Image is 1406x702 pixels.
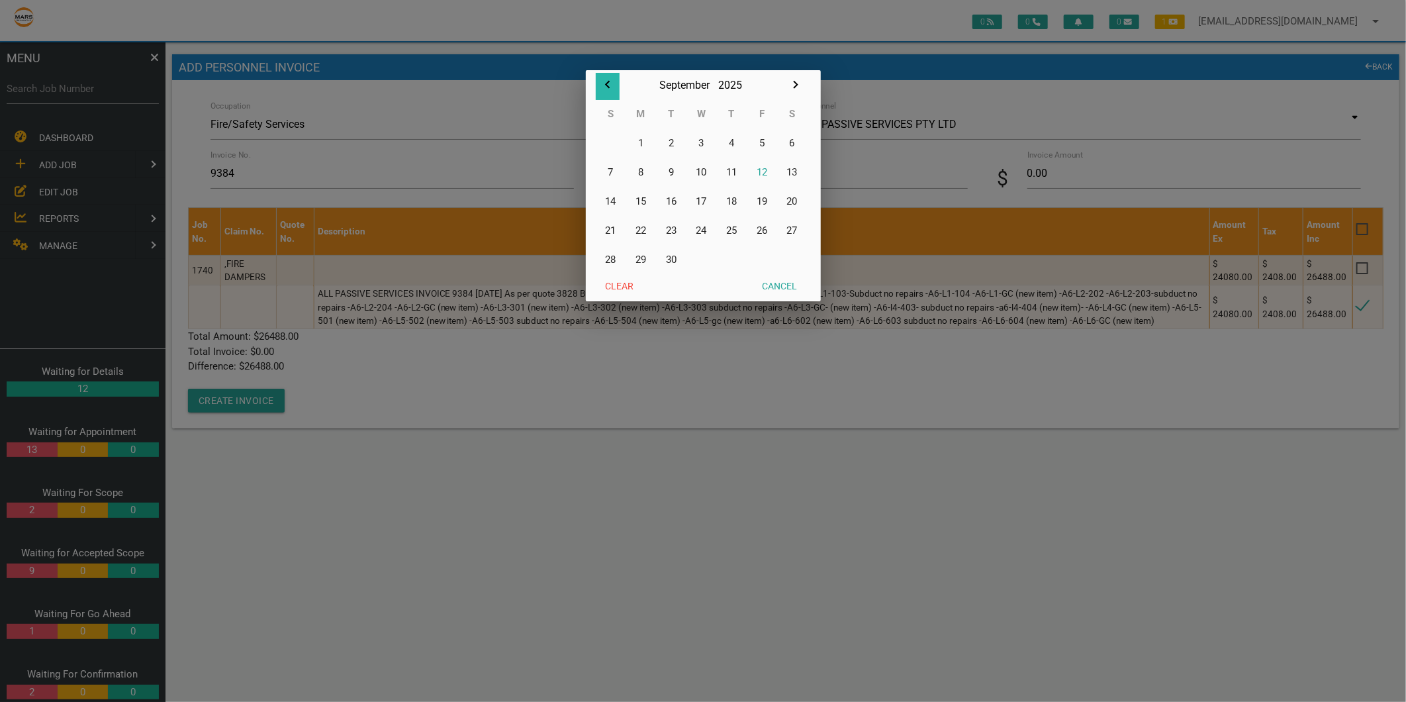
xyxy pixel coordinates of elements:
button: 10 [686,158,717,187]
button: 16 [656,187,686,216]
button: 14 [596,187,626,216]
button: 2 [656,128,686,158]
button: 4 [716,128,747,158]
button: 22 [626,216,656,245]
button: 15 [626,187,656,216]
button: 27 [777,216,808,245]
button: 1 [626,128,656,158]
button: 5 [747,128,777,158]
button: 24 [686,216,717,245]
button: 18 [716,187,747,216]
button: 7 [596,158,626,187]
abbr: Monday [637,108,645,120]
button: 29 [626,245,656,274]
abbr: Tuesday [668,108,674,120]
button: 25 [716,216,747,245]
abbr: Thursday [729,108,735,120]
button: 20 [777,187,808,216]
button: 6 [777,128,808,158]
button: 8 [626,158,656,187]
button: 13 [777,158,808,187]
button: 23 [656,216,686,245]
button: 28 [596,245,626,274]
button: 19 [747,187,777,216]
abbr: Saturday [789,108,795,120]
abbr: Sunday [608,108,614,120]
button: 12 [747,158,777,187]
abbr: Wednesday [697,108,706,120]
button: Clear [596,274,644,298]
button: 26 [747,216,777,245]
button: 9 [656,158,686,187]
button: 17 [686,187,717,216]
button: 21 [596,216,626,245]
abbr: Friday [759,108,765,120]
button: Cancel [753,274,808,298]
button: 11 [716,158,747,187]
button: 3 [686,128,717,158]
button: 30 [656,245,686,274]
